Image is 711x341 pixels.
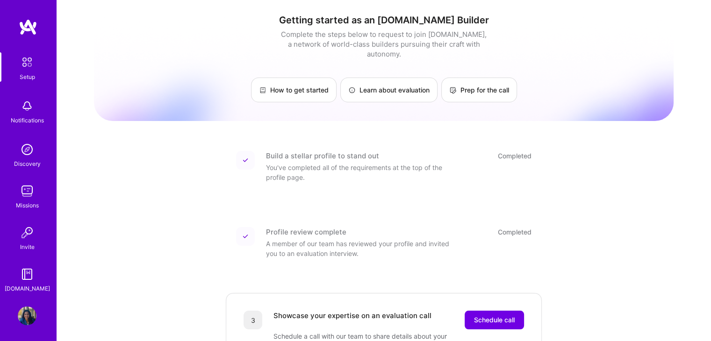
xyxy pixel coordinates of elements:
img: guide book [18,265,36,284]
div: Discovery [14,159,41,169]
img: Prep for the call [449,86,457,94]
a: Prep for the call [441,78,517,102]
a: Learn about evaluation [340,78,438,102]
img: User Avatar [18,306,36,325]
h1: Getting started as an [DOMAIN_NAME] Builder [94,14,674,26]
div: [DOMAIN_NAME] [5,284,50,293]
img: bell [18,97,36,115]
div: Setup [20,72,35,82]
img: discovery [18,140,36,159]
div: You've completed all of the requirements at the top of the profile page. [266,163,453,182]
span: Schedule call [474,315,515,325]
div: Profile review complete [266,227,346,237]
div: Notifications [11,115,44,125]
div: Completed [498,227,531,237]
div: 3 [244,311,262,329]
img: teamwork [18,182,36,200]
div: Completed [498,151,531,161]
div: A member of our team has reviewed your profile and invited you to an evaluation interview. [266,239,453,258]
img: How to get started [259,86,266,94]
div: Complete the steps below to request to join [DOMAIN_NAME], a network of world-class builders purs... [279,29,489,59]
div: Invite [20,242,35,252]
img: Completed [243,234,248,239]
img: Completed [243,157,248,163]
img: Invite [18,223,36,242]
img: setup [17,52,37,72]
div: Missions [16,200,39,210]
img: Learn about evaluation [348,86,356,94]
div: Build a stellar profile to stand out [266,151,379,161]
a: How to get started [251,78,337,102]
div: Showcase your expertise on an evaluation call [273,311,431,329]
img: logo [19,19,37,36]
